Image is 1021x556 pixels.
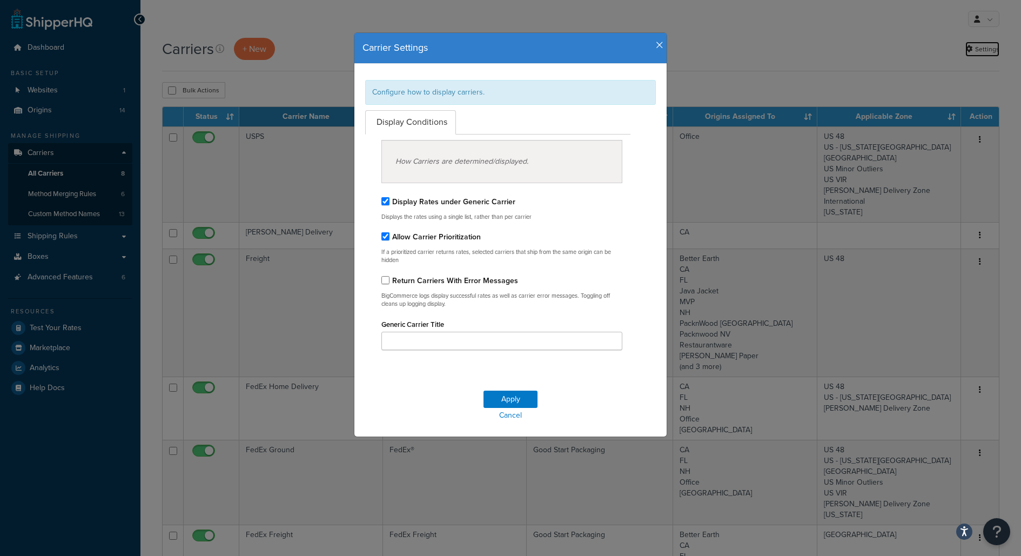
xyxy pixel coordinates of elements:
p: Displays the rates using a single list, rather than per carrier [381,213,622,221]
label: Return Carriers With Error Messages [392,275,518,286]
div: How Carriers are determined/displayed. [381,140,622,183]
div: Configure how to display carriers. [365,80,656,105]
a: Display Conditions [365,110,456,135]
p: BigCommerce logs display successful rates as well as carrier error messages. Toggling off cleans ... [381,292,622,309]
a: Cancel [354,408,667,423]
input: Return Carriers With Error Messages [381,276,389,284]
p: If a prioritized carrier returns rates, selected carriers that ship from the same origin can be h... [381,248,622,265]
input: Display Rates under Generic Carrier [381,197,389,205]
label: Display Rates under Generic Carrier [392,196,515,207]
button: Apply [483,391,538,408]
label: Generic Carrier Title [381,320,444,329]
h4: Carrier Settings [362,41,659,55]
label: Allow Carrier Prioritization [392,231,481,243]
input: Allow Carrier Prioritization [381,232,389,240]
